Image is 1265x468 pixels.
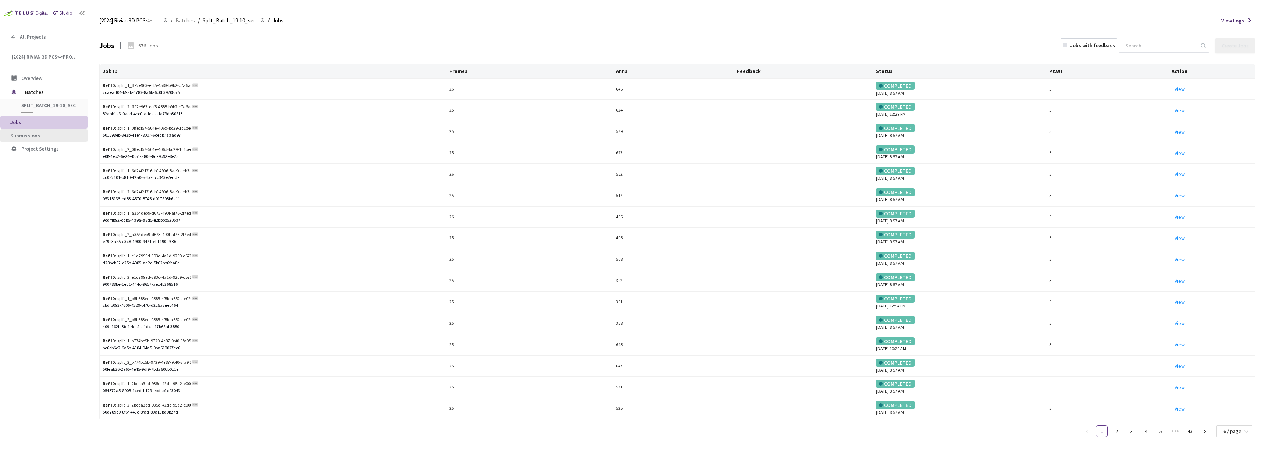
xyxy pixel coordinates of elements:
div: split_1_b5b683ed-0585-4f8b-a652-ae020e1a82ed [103,295,191,302]
td: 5 [1046,270,1104,292]
button: left [1081,425,1093,437]
b: Ref ID: [103,189,117,194]
span: [2024] Rivian 3D PCS<>Production [12,54,78,60]
div: COMPLETED [876,124,915,132]
a: 4 [1140,426,1151,437]
div: split_1_a354deb9-d673-490f-af76-2f7ed1b3416b [103,210,191,217]
td: 25 [446,270,613,292]
th: Anns [613,64,734,79]
td: 5 [1046,356,1104,377]
div: Create Jobs [1222,43,1249,49]
div: COMPLETED [876,380,915,388]
span: [2024] Rivian 3D PCS<>Production [99,16,159,25]
a: View [1175,363,1185,369]
div: COMPLETED [876,316,915,324]
div: split_1_b774bc5b-9729-4e87-9bf0-3fa9f157ac45 [103,338,191,345]
a: 1 [1096,426,1107,437]
b: Ref ID: [103,210,117,216]
th: Pt.Wt [1046,64,1104,79]
th: Frames [446,64,613,79]
span: Jobs [10,119,21,126]
th: Status [873,64,1046,79]
td: 5 [1046,100,1104,121]
td: 392 [613,270,734,292]
td: 645 [613,334,734,356]
td: 358 [613,313,734,334]
div: [DATE] 8:57 AM [876,167,1043,182]
td: 25 [446,292,613,313]
div: split_2_6d24f217-6cbf-4906-8ae0-deb3dec39068 [103,189,191,196]
button: right [1199,425,1211,437]
div: split_1_6d24f217-6cbf-4906-8ae0-deb3dec39068 [103,168,191,175]
div: [DATE] 12:54 PM [876,295,1043,310]
div: split_1_ff92e963-ecf5-4588-b9b2-c7a6aeb2ca35 [103,82,191,89]
div: [DATE] 8:57 AM [876,124,1043,139]
a: View [1175,256,1185,263]
td: 26 [446,79,613,100]
b: Ref ID: [103,125,117,131]
div: [DATE] 8:57 AM [876,252,1043,267]
div: e0f94eb2-6e24-4554-a806-8c99b92e8e25 [103,153,443,160]
div: COMPLETED [876,273,915,281]
li: 43 [1184,425,1196,437]
div: COMPLETED [876,82,915,90]
td: 5 [1046,228,1104,249]
b: Ref ID: [103,253,117,258]
b: Ref ID: [103,402,117,408]
div: Page Size [1216,425,1252,434]
a: View [1175,171,1185,177]
div: e7993a85-c3c8-4900-9471-eb1190e9f36c [103,238,443,245]
a: Batches [174,16,196,24]
a: View [1175,405,1185,412]
a: 43 [1184,426,1195,437]
li: 1 [1096,425,1108,437]
div: [DATE] 8:57 AM [876,188,1043,203]
td: 5 [1046,377,1104,398]
td: 531 [613,377,734,398]
td: 5 [1046,334,1104,356]
td: 25 [446,398,613,419]
a: View [1175,107,1185,114]
div: COMPLETED [876,103,915,111]
td: 25 [446,100,613,121]
span: ••• [1169,425,1181,437]
td: 5 [1046,292,1104,313]
div: 2caead04-b9ab-4783-8a6b-6c0b392085f5 [103,89,443,96]
td: 579 [613,121,734,142]
div: 501598eb-3e3b-41e4-8007-6cedb7aaad97 [103,132,443,139]
li: 4 [1140,425,1152,437]
div: cc082101-b810-42a0-a6bf-07c343e2edd9 [103,174,443,181]
div: 900788be-1ed1-444c-9657-aec4b368516f [103,281,443,288]
a: View [1175,341,1185,348]
div: COMPLETED [876,188,915,196]
div: split_2_b5b683ed-0585-4f8b-a652-ae020e1a82ed [103,316,191,323]
td: 5 [1046,207,1104,228]
a: View [1175,384,1185,391]
div: [DATE] 8:57 AM [876,210,1043,225]
a: View [1175,235,1185,242]
input: Search [1121,39,1200,52]
div: COMPLETED [876,295,915,303]
span: Jobs [272,16,284,25]
td: 26 [446,164,613,185]
span: Split_Batch_19-10_sec [21,102,76,109]
span: 16 / page [1221,426,1248,437]
td: 5 [1046,185,1104,207]
div: COMPLETED [876,359,915,367]
div: 2bdfb093-7606-4329-bf70-d2c6a3ee0464 [103,302,443,309]
div: d28bcb62-c25b-4985-ad2c-5b62bb6fea8c [103,260,443,267]
span: Project Settings [21,145,59,152]
td: 25 [446,249,613,270]
a: View [1175,192,1185,199]
div: [DATE] 12:29 PM [876,103,1043,118]
td: 26 [446,207,613,228]
div: [DATE] 8:57 AM [876,359,1043,374]
div: 054572a5-8905-4ced-b129-ebdcb1c93043 [103,387,443,394]
b: Ref ID: [103,168,117,173]
b: Ref ID: [103,274,117,280]
td: 623 [613,142,734,164]
li: 2 [1111,425,1122,437]
div: 05318135-ed83-4570-8746-d017898b6a11 [103,196,443,203]
b: Ref ID: [103,104,117,109]
div: split_2_ff92e963-ecf5-4588-b9b2-c7a6aeb2ca35 [103,103,191,110]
